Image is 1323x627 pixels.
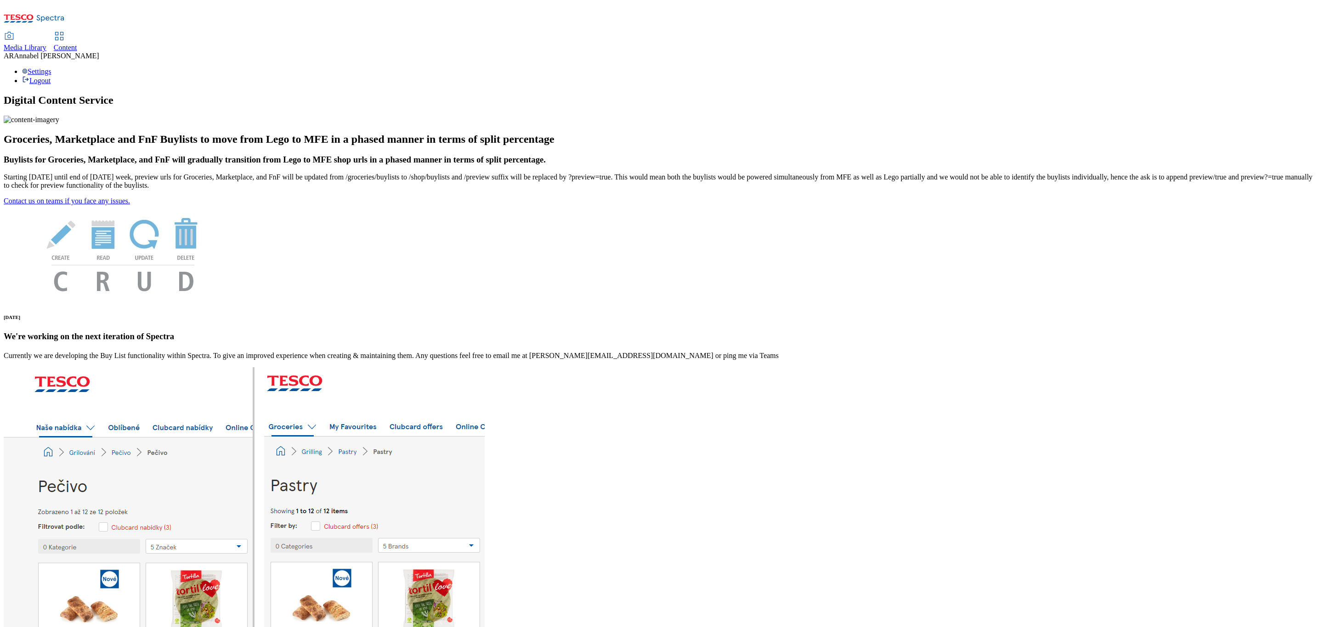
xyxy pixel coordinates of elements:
[54,44,77,51] span: Content
[4,352,1319,360] p: Currently we are developing the Buy List functionality within Spectra. To give an improved experi...
[4,197,130,205] a: Contact us on teams if you face any issues.
[4,44,46,51] span: Media Library
[22,77,51,84] a: Logout
[4,94,1319,106] h1: Digital Content Service
[4,173,1319,190] p: Starting [DATE] until end of [DATE] week, preview urls for Groceries, Marketplace, and FnF will b...
[4,205,243,301] img: News Image
[14,52,99,60] span: Annabel [PERSON_NAME]
[4,33,46,52] a: Media Library
[22,67,51,75] a: Settings
[4,331,1319,341] h3: We're working on the next iteration of Spectra
[4,52,14,60] span: AR
[54,33,77,52] a: Content
[4,133,1319,146] h2: Groceries, Marketplace and FnF Buylists to move from Lego to MFE in a phased manner in terms of s...
[4,116,59,124] img: content-imagery
[4,155,1319,165] h3: Buylists for Groceries, Marketplace, and FnF will gradually transition from Lego to MFE shop urls...
[4,314,1319,320] h6: [DATE]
